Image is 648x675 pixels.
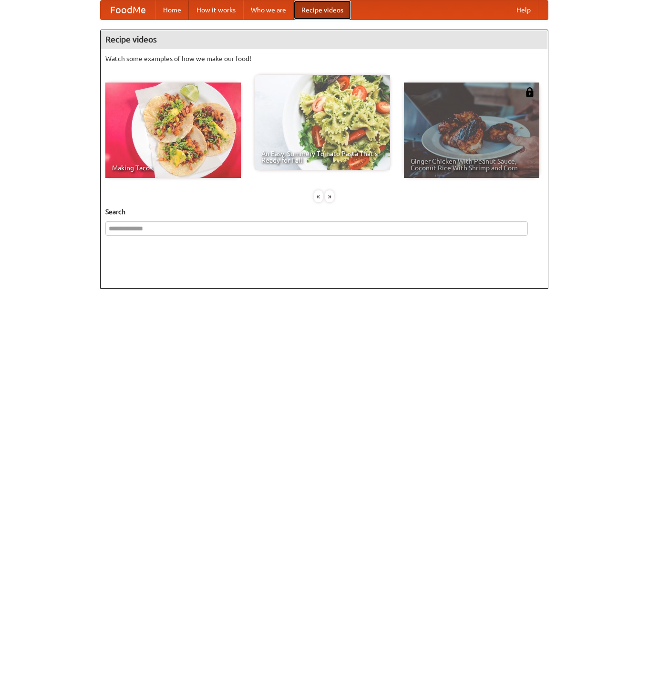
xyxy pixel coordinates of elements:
div: » [325,190,334,202]
a: Recipe videos [294,0,351,20]
span: Making Tacos [112,165,234,171]
a: Who we are [243,0,294,20]
h4: Recipe videos [101,30,548,49]
a: An Easy, Summery Tomato Pasta That's Ready for Fall [255,75,390,170]
a: Making Tacos [105,83,241,178]
p: Watch some examples of how we make our food! [105,54,543,63]
span: An Easy, Summery Tomato Pasta That's Ready for Fall [261,150,383,164]
a: How it works [189,0,243,20]
h5: Search [105,207,543,217]
a: FoodMe [101,0,155,20]
a: Home [155,0,189,20]
div: « [314,190,323,202]
img: 483408.png [525,87,535,97]
a: Help [509,0,538,20]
